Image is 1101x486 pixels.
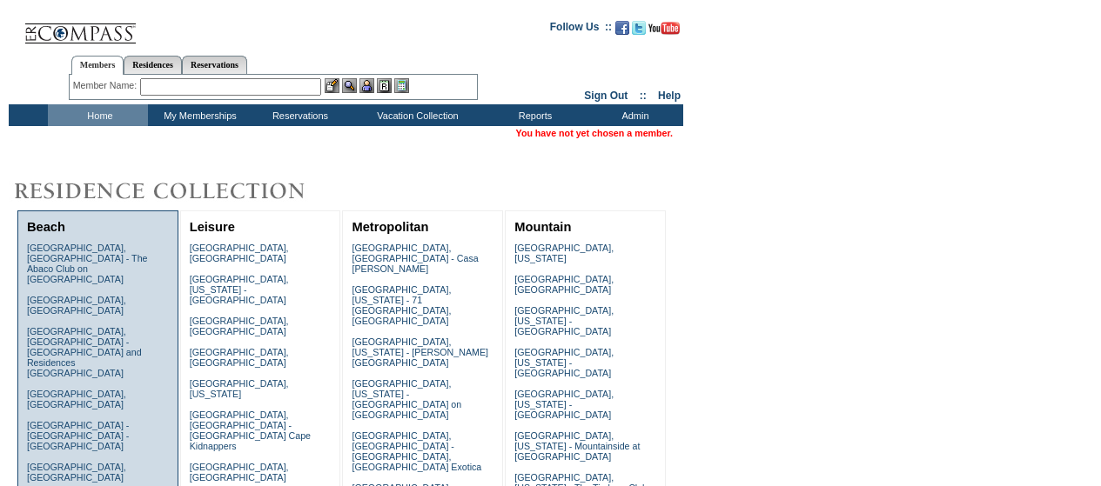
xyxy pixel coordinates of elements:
img: Become our fan on Facebook [615,21,629,35]
a: [GEOGRAPHIC_DATA], [US_STATE] [190,378,289,399]
a: Mountain [514,220,571,234]
a: Beach [27,220,65,234]
a: Reservations [182,56,247,74]
a: [GEOGRAPHIC_DATA], [US_STATE] - Mountainside at [GEOGRAPHIC_DATA] [514,430,640,462]
a: [GEOGRAPHIC_DATA], [GEOGRAPHIC_DATA] [190,462,289,483]
img: View [342,78,357,93]
a: [GEOGRAPHIC_DATA], [US_STATE] - [GEOGRAPHIC_DATA] on [GEOGRAPHIC_DATA] [352,378,461,420]
a: [GEOGRAPHIC_DATA], [GEOGRAPHIC_DATA] - The Abaco Club on [GEOGRAPHIC_DATA] [27,243,148,284]
img: Compass Home [23,9,137,44]
td: Admin [583,104,683,126]
a: Help [658,90,681,102]
img: Reservations [377,78,392,93]
a: [GEOGRAPHIC_DATA], [GEOGRAPHIC_DATA] [190,347,289,368]
a: [GEOGRAPHIC_DATA], [US_STATE] - [GEOGRAPHIC_DATA] [514,389,614,420]
a: Metropolitan [352,220,428,234]
img: Subscribe to our YouTube Channel [648,22,680,35]
td: My Memberships [148,104,248,126]
span: You have not yet chosen a member. [516,128,673,138]
td: Home [48,104,148,126]
a: [GEOGRAPHIC_DATA], [GEOGRAPHIC_DATA] - [GEOGRAPHIC_DATA] Cape Kidnappers [190,409,311,451]
a: [GEOGRAPHIC_DATA], [US_STATE] - [GEOGRAPHIC_DATA] [514,347,614,378]
a: [GEOGRAPHIC_DATA], [GEOGRAPHIC_DATA] [190,243,289,263]
td: Vacation Collection [348,104,483,126]
img: i.gif [9,26,23,27]
a: [GEOGRAPHIC_DATA], [GEOGRAPHIC_DATA] - [GEOGRAPHIC_DATA] and Residences [GEOGRAPHIC_DATA] [27,326,142,378]
div: Member Name: [73,78,140,93]
a: Subscribe to our YouTube Channel [648,26,680,37]
a: [GEOGRAPHIC_DATA], [GEOGRAPHIC_DATA] [27,295,126,316]
a: [GEOGRAPHIC_DATA], [GEOGRAPHIC_DATA] [190,316,289,336]
a: Residences [124,56,182,74]
a: [GEOGRAPHIC_DATA], [GEOGRAPHIC_DATA] [514,274,614,295]
img: b_edit.gif [325,78,339,93]
td: Reservations [248,104,348,126]
a: [GEOGRAPHIC_DATA], [GEOGRAPHIC_DATA] - [GEOGRAPHIC_DATA], [GEOGRAPHIC_DATA] Exotica [352,430,481,472]
a: [GEOGRAPHIC_DATA], [GEOGRAPHIC_DATA] [27,389,126,409]
img: Follow us on Twitter [632,21,646,35]
a: Sign Out [584,90,628,102]
a: Become our fan on Facebook [615,26,629,37]
a: Follow us on Twitter [632,26,646,37]
a: [GEOGRAPHIC_DATA], [US_STATE] - [PERSON_NAME][GEOGRAPHIC_DATA] [352,336,488,368]
a: Leisure [190,220,235,234]
td: Follow Us :: [550,19,612,40]
a: [GEOGRAPHIC_DATA], [US_STATE] - 71 [GEOGRAPHIC_DATA], [GEOGRAPHIC_DATA] [352,284,451,326]
a: Members [71,56,124,75]
span: :: [640,90,647,102]
a: [GEOGRAPHIC_DATA] - [GEOGRAPHIC_DATA] - [GEOGRAPHIC_DATA] [27,420,129,451]
a: [GEOGRAPHIC_DATA], [GEOGRAPHIC_DATA] [27,462,126,483]
img: b_calculator.gif [394,78,409,93]
td: Reports [483,104,583,126]
img: Destinations by Exclusive Resorts [9,174,348,209]
a: [GEOGRAPHIC_DATA], [GEOGRAPHIC_DATA] - Casa [PERSON_NAME] [352,243,478,274]
a: [GEOGRAPHIC_DATA], [US_STATE] - [GEOGRAPHIC_DATA] [514,305,614,336]
a: [GEOGRAPHIC_DATA], [US_STATE] [514,243,614,263]
img: Impersonate [359,78,374,93]
a: [GEOGRAPHIC_DATA], [US_STATE] - [GEOGRAPHIC_DATA] [190,274,289,305]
